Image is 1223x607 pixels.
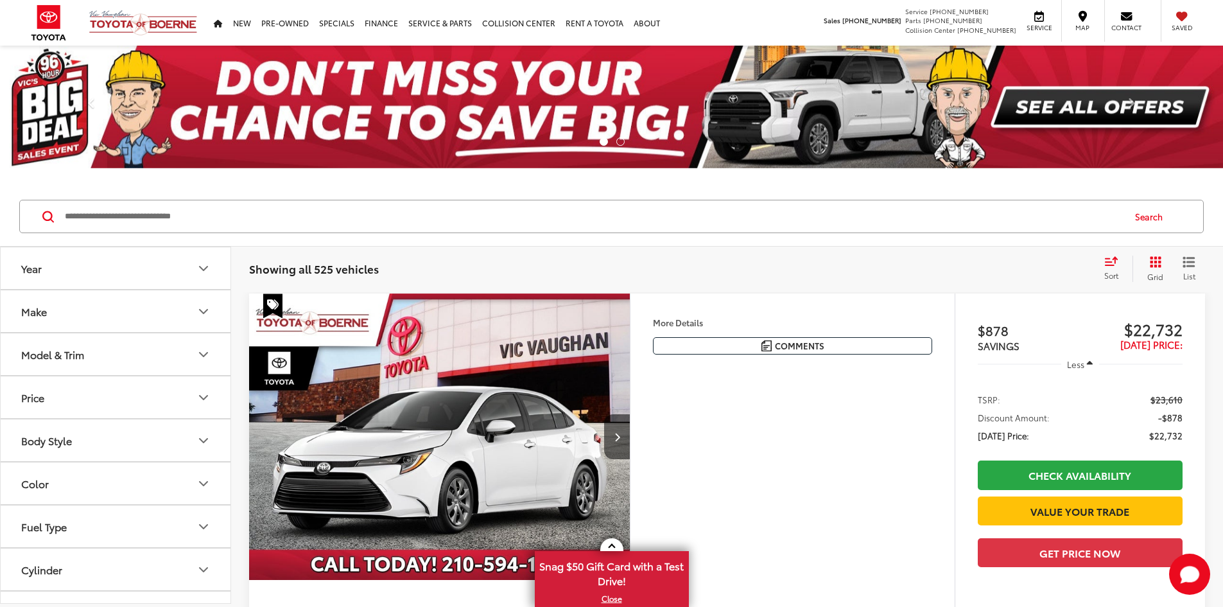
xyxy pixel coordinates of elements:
[196,433,211,448] div: Body Style
[1,419,232,461] button: Body StyleBody Style
[1123,200,1181,233] button: Search
[196,390,211,405] div: Price
[761,340,772,351] img: Comments
[21,348,84,360] div: Model & Trim
[263,294,282,318] span: Special
[1,549,232,590] button: CylinderCylinder
[775,340,824,352] span: Comments
[196,476,211,491] div: Color
[21,563,62,576] div: Cylinder
[1067,358,1084,370] span: Less
[248,294,631,580] div: 2025 Toyota Corolla LE 0
[21,305,47,317] div: Make
[248,294,631,580] a: 2025 Toyota Corolla LE2025 Toyota Corolla LE2025 Toyota Corolla LE2025 Toyota Corolla LE
[604,414,630,459] button: Next image
[64,201,1123,232] input: Search by Make, Model, or Keyword
[824,15,840,25] span: Sales
[1169,554,1210,595] button: Toggle Chat Window
[196,261,211,276] div: Year
[1147,271,1163,282] span: Grid
[1068,23,1097,32] span: Map
[1173,256,1205,281] button: List View
[1149,429,1183,442] span: $22,732
[1,333,232,375] button: Model & TrimModel & Trim
[1104,270,1118,281] span: Sort
[1132,256,1173,281] button: Grid View
[957,25,1016,35] span: [PHONE_NUMBER]
[21,520,67,532] div: Fuel Type
[1158,411,1183,424] span: -$878
[1061,353,1100,376] button: Less
[1183,270,1195,281] span: List
[923,15,982,25] span: [PHONE_NUMBER]
[978,321,1080,340] span: $878
[653,318,932,327] h4: More Details
[1,506,232,547] button: Fuel TypeFuel Type
[196,347,211,362] div: Model & Trim
[978,497,1183,525] a: Value Your Trade
[21,391,44,403] div: Price
[978,411,1050,424] span: Discount Amount:
[842,15,901,25] span: [PHONE_NUMBER]
[89,10,198,36] img: Vic Vaughan Toyota of Boerne
[1,376,232,418] button: PricePrice
[1169,554,1210,595] svg: Start Chat
[978,461,1183,489] a: Check Availability
[930,6,989,16] span: [PHONE_NUMBER]
[905,6,928,16] span: Service
[905,15,921,25] span: Parts
[248,294,631,581] img: 2025 Toyota Corolla LE
[1150,393,1183,406] span: $23,610
[1080,319,1183,339] span: $22,732
[196,519,211,534] div: Fuel Type
[978,339,1019,353] span: SAVINGS
[1,290,232,332] button: MakeMake
[653,337,932,355] button: Comments
[196,304,211,319] div: Make
[1,247,232,289] button: YearYear
[1111,23,1141,32] span: Contact
[1168,23,1196,32] span: Saved
[978,429,1029,442] span: [DATE] Price:
[1120,337,1183,351] span: [DATE] Price:
[536,552,688,592] span: Snag $50 Gift Card with a Test Drive!
[21,477,49,489] div: Color
[249,261,379,276] span: Showing all 525 vehicles
[1,462,232,504] button: ColorColor
[196,562,211,577] div: Cylinder
[905,25,955,35] span: Collision Center
[21,262,42,274] div: Year
[1098,256,1132,281] button: Select sort value
[21,434,72,446] div: Body Style
[978,393,1000,406] span: TSRP:
[1025,23,1054,32] span: Service
[978,538,1183,567] button: Get Price Now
